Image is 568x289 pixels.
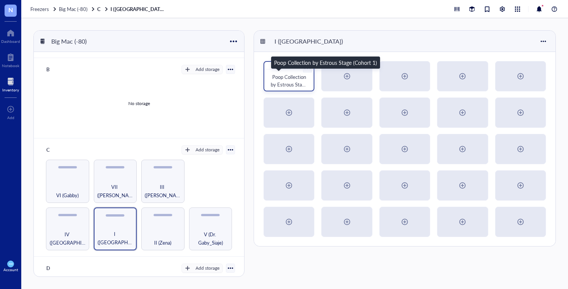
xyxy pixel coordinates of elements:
div: D [43,263,88,273]
a: Inventory [2,75,19,92]
div: Account [3,267,18,272]
div: C [43,144,88,155]
button: Add storage [181,65,223,74]
button: Add storage [181,264,223,273]
div: Add storage [196,66,219,73]
span: Big Mac (-80) [59,5,87,13]
span: V (Dr. Gaby_Siaje) [192,230,229,247]
span: Freezers [30,5,49,13]
div: Add storage [196,265,219,272]
div: B [43,64,88,75]
div: Notebook [2,63,19,68]
span: VII ([PERSON_NAME]) [97,183,134,199]
span: IV ([GEOGRAPHIC_DATA]) [49,230,86,247]
div: No storage [128,100,150,107]
span: II (Zena) [154,239,171,247]
span: Poop Collection by Estrous Stage (Cohort 1) [271,73,308,96]
a: Notebook [2,51,19,68]
span: N [8,5,13,14]
div: Poop Collection by Estrous Stage (Cohort 1) [274,58,377,67]
div: Dashboard [1,39,20,44]
div: I ([GEOGRAPHIC_DATA]) [271,35,346,48]
div: Add [7,115,14,120]
span: III ([PERSON_NAME]) [145,183,181,199]
a: Big Mac (-80) [59,6,96,13]
div: Big Mac (-80) [48,35,93,48]
span: VI (Gabby) [56,191,79,199]
span: I ([GEOGRAPHIC_DATA]) [98,230,133,247]
div: Inventory [2,88,19,92]
span: KW [9,262,13,265]
a: Freezers [30,6,57,13]
button: Add storage [181,145,223,154]
a: CI ([GEOGRAPHIC_DATA]) [97,6,167,13]
div: Add storage [196,146,219,153]
a: Dashboard [1,27,20,44]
